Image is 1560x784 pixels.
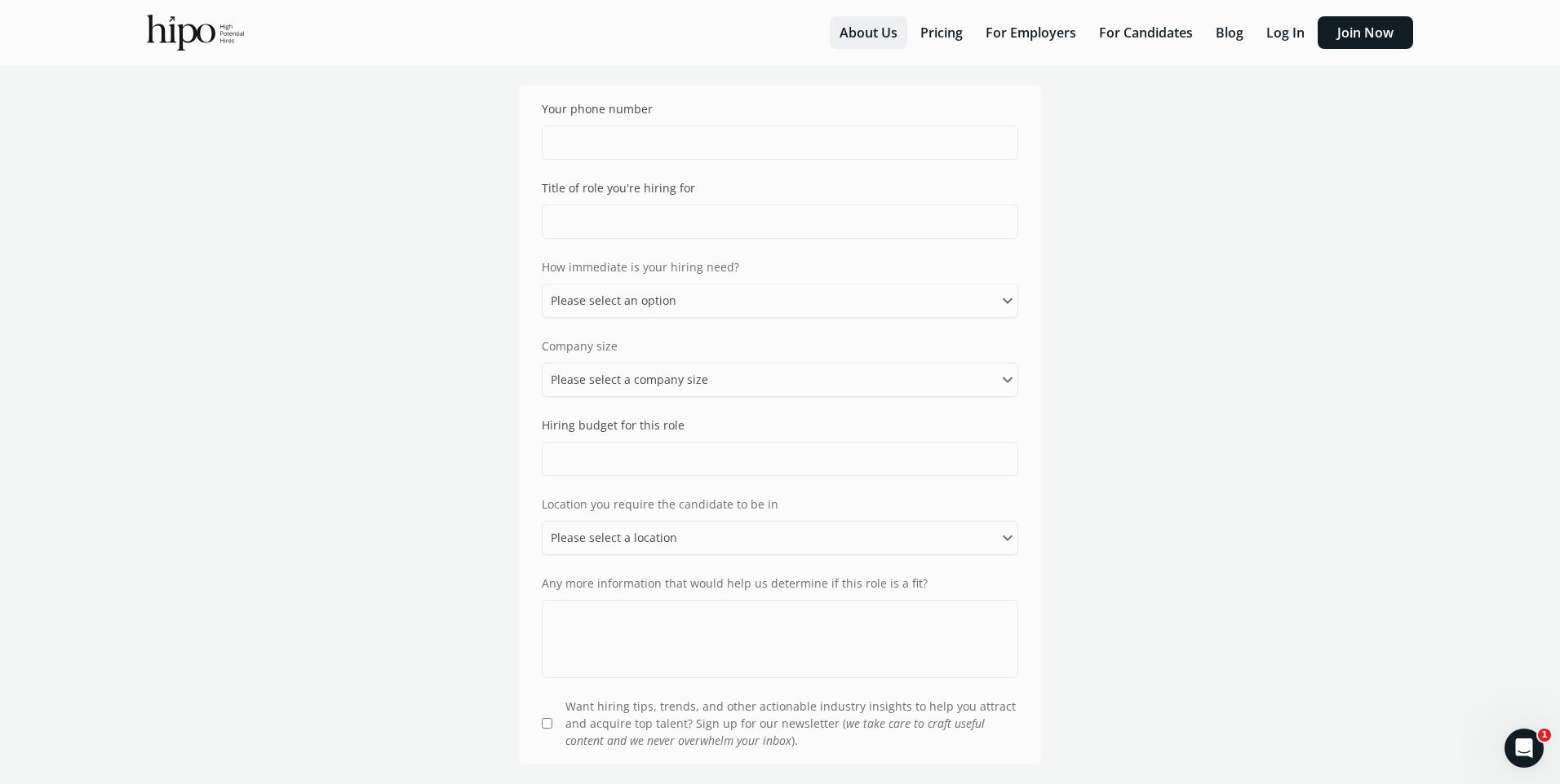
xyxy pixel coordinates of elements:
a: Blog [1206,24,1256,42]
button: About Us [830,16,907,49]
a: About Us [830,24,911,42]
iframe: Intercom live chat [1505,729,1544,768]
button: For Employers [976,16,1086,49]
a: For Employers [976,24,1089,42]
button: Pricing [911,16,973,49]
button: Blog [1206,16,1253,49]
a: Pricing [911,24,976,42]
div: Title of role you're hiring for [542,179,695,196]
div: Location you require the candidate to be in [542,496,1018,513]
div: How immediate is your hiring need? [542,258,1018,275]
div: Company size [542,337,1018,355]
button: Log In [1256,16,1314,49]
div: Want hiring tips, trends, and other actionable industry insights to help you attract and acquire ... [565,698,1018,749]
img: official-logo [147,15,244,51]
div: Your phone number [542,100,653,117]
a: For Candidates [1089,24,1206,42]
div: Any more information that would help us determine if this role is a fit? [542,575,1018,592]
div: Hiring budget for this role [542,416,685,434]
button: Join Now [1318,16,1413,49]
input: Want hiring tips, trends, and other actionable industry insights to help you attract and acquire ... [542,718,552,729]
a: Log In [1256,24,1318,42]
span: 1 [1538,729,1551,742]
button: For Candidates [1089,16,1203,49]
a: Join Now [1318,24,1413,42]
